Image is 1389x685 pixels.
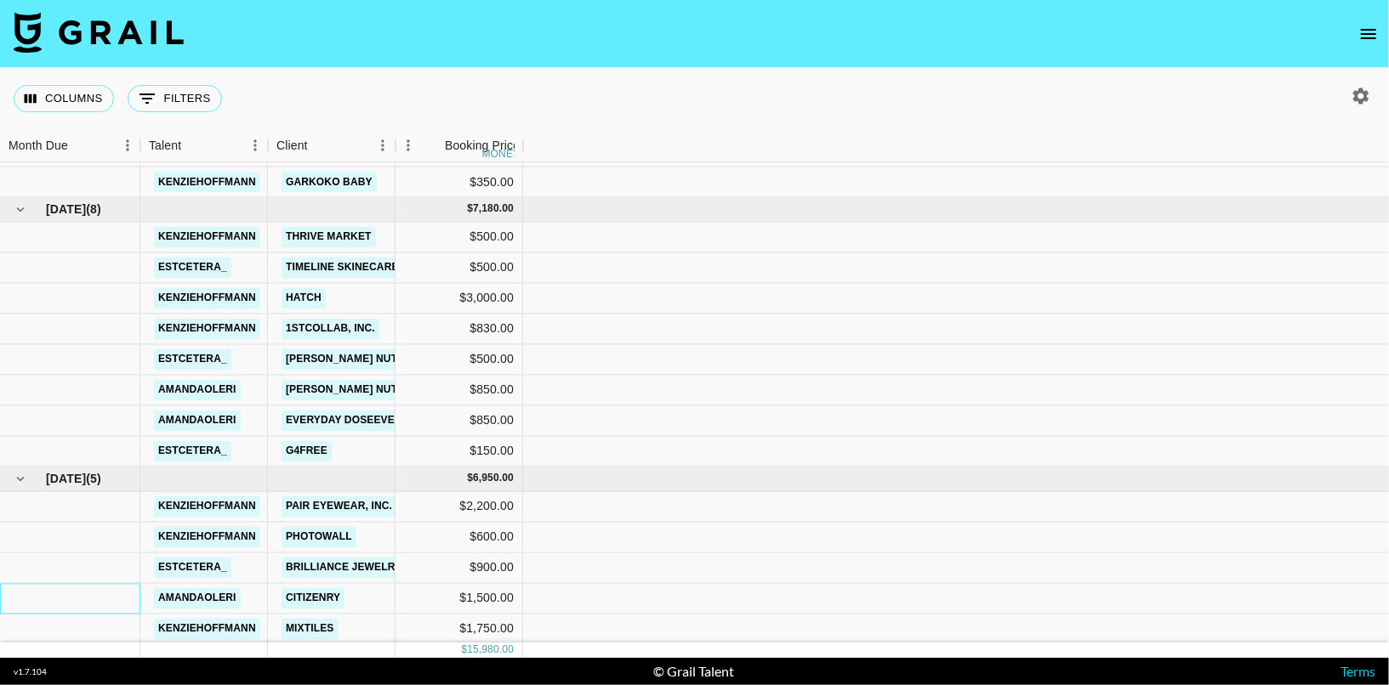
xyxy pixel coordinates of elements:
div: 6,950.00 [473,472,514,486]
a: kenziehoffmann [154,288,260,309]
div: $1,500.00 [396,584,523,614]
div: $ [461,643,467,657]
span: [DATE] [46,471,86,488]
a: kenziehoffmann [154,319,260,340]
button: hide children [9,467,32,491]
a: [PERSON_NAME] Nutrition [282,380,437,401]
div: Month Due [9,129,68,162]
span: ( 5 ) [86,471,101,488]
a: estcetera_ [154,258,231,279]
div: $850.00 [396,406,523,437]
div: 15,980.00 [467,643,514,657]
div: $3,000.00 [396,284,523,314]
a: amandaoleri [154,588,241,609]
div: $830.00 [396,314,523,345]
button: Sort [68,133,92,157]
button: Sort [181,133,205,157]
button: Menu [242,133,268,158]
div: $500.00 [396,223,523,253]
div: $350.00 [396,167,523,198]
a: Hatch [282,288,326,309]
a: Pair Eyewear, Inc. [282,496,396,518]
a: kenziehoffmann [154,496,260,518]
button: open drawer [1352,17,1386,51]
a: PhotoWall [282,527,356,548]
div: money [482,149,521,159]
a: Thrive Market [282,227,376,248]
button: Show filters [128,85,222,112]
div: $900.00 [396,553,523,584]
div: $500.00 [396,345,523,376]
div: $2,200.00 [396,492,523,523]
a: Garkoko Baby [282,172,377,193]
button: hide children [9,198,32,222]
a: kenziehoffmann [154,619,260,640]
a: kenziehoffmann [154,227,260,248]
a: 1stCollab, Inc. [282,319,379,340]
a: Brilliance Jewelry [282,558,406,579]
a: amandaoleri [154,410,241,432]
div: Client [268,129,396,162]
div: $600.00 [396,523,523,553]
div: Booking Price [445,129,520,162]
div: $ [467,472,473,486]
a: Citizenry [282,588,344,609]
button: Sort [308,133,332,157]
div: $1,750.00 [396,614,523,645]
div: $ [467,202,473,217]
img: Grail Talent [14,12,184,53]
button: Select columns [14,85,114,112]
a: Mixtiles [282,619,339,640]
a: kenziehoffmann [154,527,260,548]
div: v 1.7.104 [14,666,47,677]
div: Client [276,129,308,162]
a: Terms [1341,663,1375,679]
div: Talent [140,129,268,162]
div: © Grail Talent [653,663,734,680]
a: estcetera_ [154,558,231,579]
button: Menu [115,133,140,158]
button: Menu [396,133,421,158]
a: Everyday DoseEveryday Dose Inc. [282,410,490,432]
div: $150.00 [396,437,523,467]
a: kenziehoffmann [154,172,260,193]
span: [DATE] [46,201,86,218]
a: estcetera_ [154,441,231,462]
div: $850.00 [396,376,523,406]
span: ( 8 ) [86,201,101,218]
button: Sort [421,133,445,157]
a: [PERSON_NAME] Nutrition [282,349,437,371]
div: Talent [149,129,181,162]
a: amandaoleri [154,380,241,401]
a: Timeline Skinecare [282,258,403,279]
div: $500.00 [396,253,523,284]
a: G4free [282,441,332,462]
div: 7,180.00 [473,202,514,217]
a: estcetera_ [154,349,231,371]
button: Menu [370,133,396,158]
